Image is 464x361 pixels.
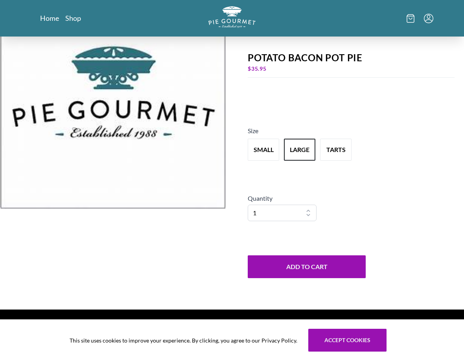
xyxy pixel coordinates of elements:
span: Quantity [248,194,273,202]
a: Home [40,13,59,23]
button: Add to Cart [248,255,366,278]
button: Variant Swatch [320,139,352,161]
button: Accept cookies [308,329,387,352]
select: Quantity [248,205,317,221]
span: Size [248,127,258,134]
a: Shop [65,13,81,23]
button: Menu [424,14,433,23]
span: This site uses cookies to improve your experience. By clicking, you agree to our Privacy Policy. [70,336,297,345]
div: Potato Bacon Pot Pie [248,52,455,63]
button: Variant Swatch [248,139,279,161]
div: $ 35.95 [248,63,455,74]
button: Variant Swatch [284,139,315,161]
img: logo [208,6,256,28]
a: Logo [208,6,256,30]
